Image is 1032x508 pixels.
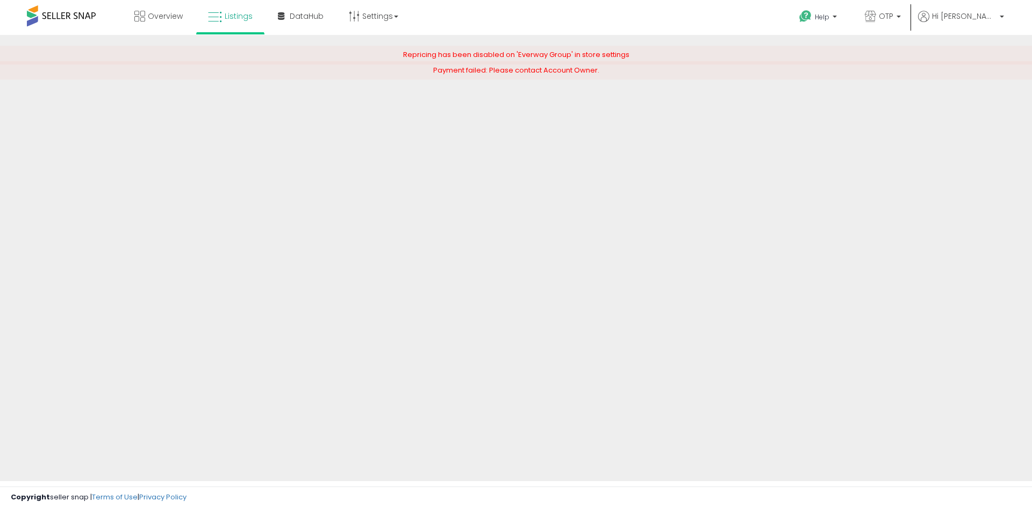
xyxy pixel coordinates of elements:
[433,65,599,75] span: Payment failed: Please contact Account Owner.
[225,11,253,22] span: Listings
[148,11,183,22] span: Overview
[791,2,848,35] a: Help
[932,11,997,22] span: Hi [PERSON_NAME]
[799,10,812,23] i: Get Help
[879,11,893,22] span: OTP
[815,12,829,22] span: Help
[290,11,324,22] span: DataHub
[403,49,629,60] span: Repricing has been disabled on 'Everway Group' in store settings
[918,11,1004,35] a: Hi [PERSON_NAME]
